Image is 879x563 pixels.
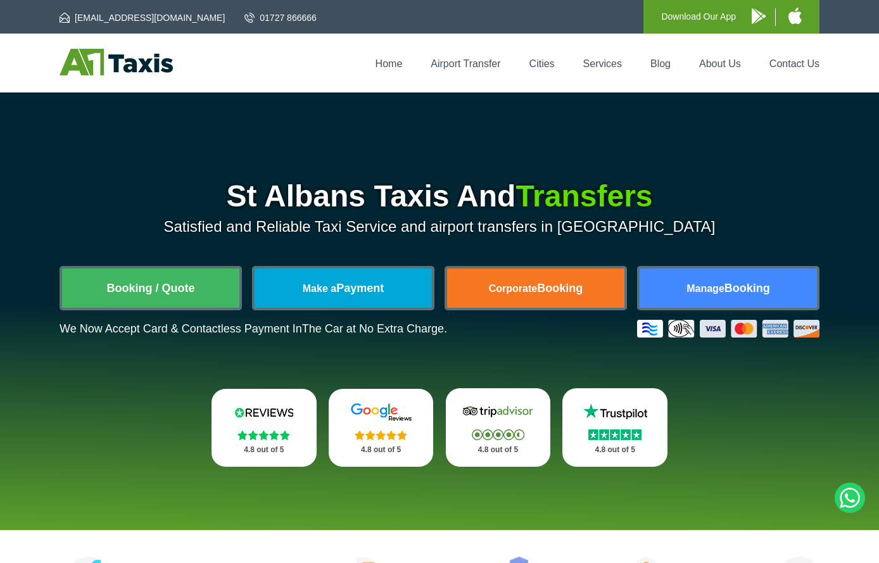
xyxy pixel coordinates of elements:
a: CorporateBooking [447,269,624,308]
span: Transfers [515,179,652,213]
img: Stars [237,430,290,440]
a: Home [376,58,403,69]
img: A1 Taxis iPhone App [788,8,802,24]
span: Manage [686,283,724,294]
a: Booking / Quote [62,269,239,308]
span: Make a [303,283,336,294]
a: About Us [699,58,741,69]
p: Satisfied and Reliable Taxi Service and airport transfers in [GEOGRAPHIC_DATA] [60,218,819,236]
img: A1 Taxis Android App [752,8,766,24]
a: [EMAIL_ADDRESS][DOMAIN_NAME] [60,11,225,24]
a: Airport Transfer [431,58,500,69]
img: Stars [588,429,642,440]
p: 4.8 out of 5 [460,442,537,458]
img: Trustpilot [577,402,653,421]
img: Stars [472,429,524,440]
span: The Car at No Extra Charge. [302,322,447,335]
img: Credit And Debit Cards [637,320,819,338]
a: Trustpilot Stars 4.8 out of 5 [562,388,667,467]
img: Stars [355,430,407,440]
a: 01727 866666 [244,11,317,24]
p: 4.8 out of 5 [576,442,654,458]
a: Tripadvisor Stars 4.8 out of 5 [446,388,551,467]
p: Download Our App [661,9,736,25]
p: 4.8 out of 5 [343,442,420,458]
a: Google Stars 4.8 out of 5 [329,389,434,467]
a: Services [583,58,622,69]
a: Blog [650,58,671,69]
p: We Now Accept Card & Contactless Payment In [60,322,447,336]
a: Reviews.io Stars 4.8 out of 5 [212,389,317,467]
img: Google [343,403,419,422]
h1: St Albans Taxis And [60,181,819,212]
img: A1 Taxis St Albans LTD [60,49,173,75]
p: 4.8 out of 5 [225,442,303,458]
a: Contact Us [769,58,819,69]
a: Cities [529,58,555,69]
a: ManageBooking [640,269,817,308]
img: Reviews.io [226,403,302,422]
span: Corporate [489,283,537,294]
a: Make aPayment [255,269,432,308]
img: Tripadvisor [460,402,536,421]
